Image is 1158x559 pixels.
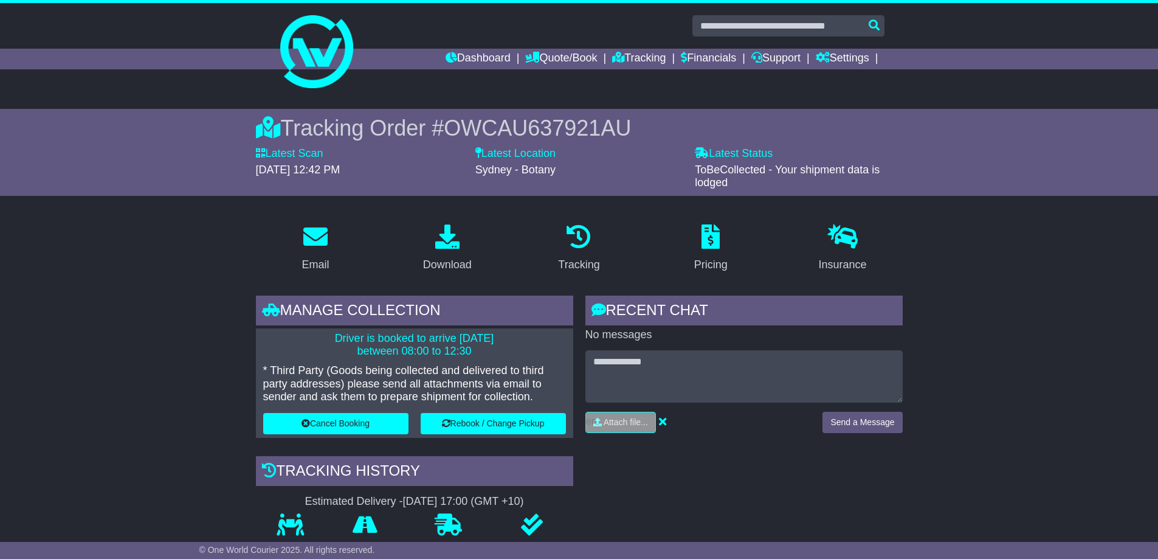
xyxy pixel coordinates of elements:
p: * Third Party (Goods being collected and delivered to third party addresses) please send all atta... [263,364,566,404]
a: Email [294,220,337,277]
a: Quote/Book [525,49,597,69]
div: Email [302,257,329,273]
label: Latest Scan [256,147,323,161]
div: Tracking history [256,456,573,489]
div: Estimated Delivery - [256,495,573,509]
div: Download [423,257,472,273]
a: Financials [681,49,736,69]
label: Latest Location [475,147,556,161]
a: Settings [816,49,869,69]
span: OWCAU637921AU [444,116,631,141]
div: [DATE] 17:00 (GMT +10) [403,495,524,509]
a: Support [751,49,801,69]
div: RECENT CHAT [585,296,903,328]
p: Driver is booked to arrive [DATE] between 08:00 to 12:30 [263,332,566,358]
a: Insurance [811,220,875,277]
a: Tracking [550,220,607,277]
a: Dashboard [446,49,511,69]
div: Manage collection [256,296,573,328]
span: © One World Courier 2025. All rights reserved. [199,545,375,555]
div: Pricing [694,257,728,273]
button: Rebook / Change Pickup [421,413,566,434]
a: Pricing [686,220,736,277]
button: Send a Message [822,412,902,433]
button: Cancel Booking [263,413,408,434]
div: Insurance [819,257,867,273]
a: Tracking [612,49,666,69]
span: [DATE] 12:42 PM [256,164,340,176]
span: Sydney - Botany [475,164,556,176]
label: Latest Status [695,147,773,161]
div: Tracking [558,257,599,273]
p: No messages [585,328,903,342]
span: ToBeCollected - Your shipment data is lodged [695,164,880,189]
div: Tracking Order # [256,115,903,141]
a: Download [415,220,480,277]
